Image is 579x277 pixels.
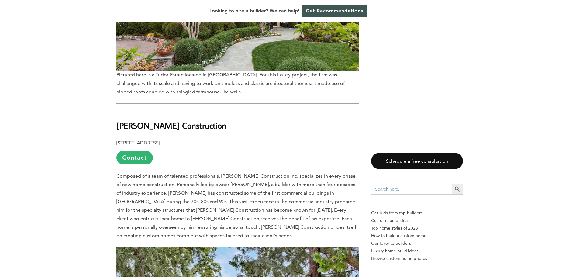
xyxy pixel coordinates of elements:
a: Top home styles of 2023 [371,224,463,232]
a: Luxury home build ideas [371,247,463,255]
input: Search here... [371,184,452,195]
a: Browse custom home photos [371,255,463,262]
a: Contact [116,151,153,164]
b: [PERSON_NAME] Construction [116,120,226,131]
p: Get bids from top builders [371,209,463,217]
a: Custom home ideas [371,217,463,224]
p: Composed of a team of talented professionals, [PERSON_NAME] Construction Inc. specializes in ever... [116,172,359,240]
a: How to build a custom home [371,232,463,240]
a: Our favorite builders [371,240,463,247]
svg: Search [454,186,461,192]
a: Schedule a free consultation [371,153,463,169]
a: Get Recommendations [302,5,367,17]
b: [STREET_ADDRESS] [116,140,160,146]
